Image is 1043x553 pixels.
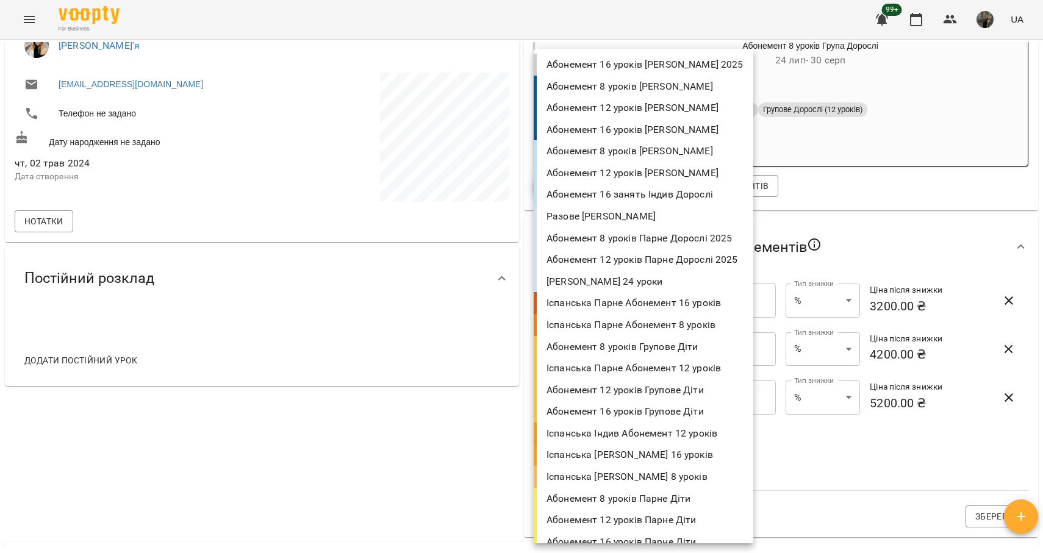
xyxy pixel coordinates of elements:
li: Абонемент 12 уроків [PERSON_NAME] [534,162,753,184]
li: Абонемент 8 уроків Парне Дорослі 2025 [534,227,753,249]
li: Іспанська [PERSON_NAME] 16 уроків [534,444,753,466]
li: Абонемент 12 уроків [PERSON_NAME] [534,97,753,119]
li: Абонемент 12 уроків Парне Діти [534,509,753,531]
li: Абонемент 8 уроків [PERSON_NAME] [534,76,753,98]
li: Абонемент 8 уроків [PERSON_NAME] [534,140,753,162]
li: Абонемент 12 уроків Парне Дорослі 2025 [534,249,753,271]
li: Абонемент 8 уроків Парне Діти [534,488,753,510]
li: [PERSON_NAME] 24 уроки [534,271,753,293]
li: Абонемент 12 уроків Групове Діти [534,379,753,401]
li: Абонемент 16 занять Індив Дорослі [534,184,753,205]
li: Іспанська Індив Абонемент 12 уроків [534,423,753,444]
li: Разове [PERSON_NAME] [534,205,753,227]
li: Абонемент 16 уроків [PERSON_NAME] [534,119,753,141]
li: Абонемент 8 уроків Групове Діти [534,336,753,358]
li: Абонемент 16 уроків Парне Діти [534,531,753,553]
li: Іспанська Парне Абонемент 12 уроків [534,357,753,379]
li: Іспанська [PERSON_NAME] 8 уроків [534,466,753,488]
li: Іспанська Парне Абонемент 16 уроків [534,292,753,314]
li: Абонемент 16 уроків [PERSON_NAME] 2025 [534,54,753,76]
li: Іспанська Парне Абонемент 8 уроків [534,314,753,336]
li: Абонемент 16 уроків Групове Діти [534,401,753,423]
